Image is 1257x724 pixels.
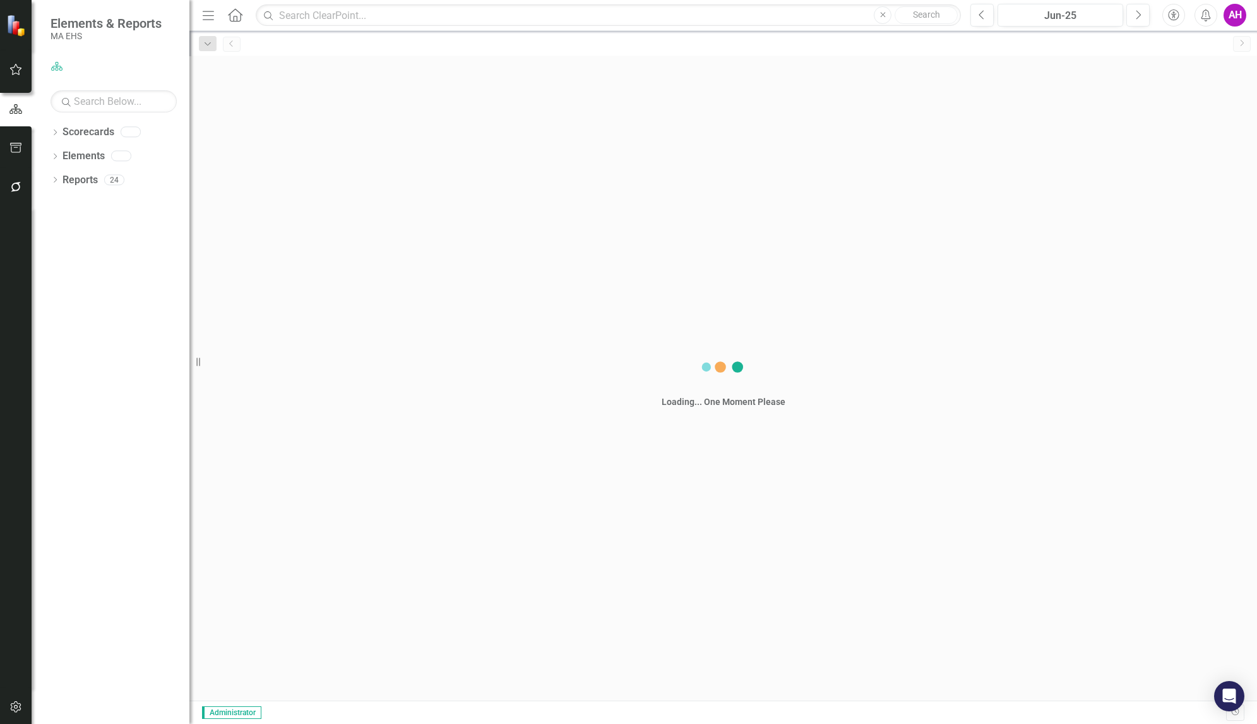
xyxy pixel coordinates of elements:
button: Search [895,6,958,24]
a: Scorecards [63,125,114,140]
span: Administrator [202,706,261,719]
input: Search ClearPoint... [256,4,961,27]
a: Reports [63,173,98,188]
div: Loading... One Moment Please [662,395,785,408]
button: AH [1224,4,1246,27]
div: 24 [104,174,124,185]
div: Jun-25 [1002,8,1119,23]
input: Search Below... [51,90,177,112]
small: MA EHS [51,31,162,41]
span: Search [913,9,940,20]
img: ClearPoint Strategy [6,15,28,37]
div: Open Intercom Messenger [1214,681,1244,711]
button: Jun-25 [998,4,1123,27]
span: Elements & Reports [51,16,162,31]
a: Elements [63,149,105,164]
